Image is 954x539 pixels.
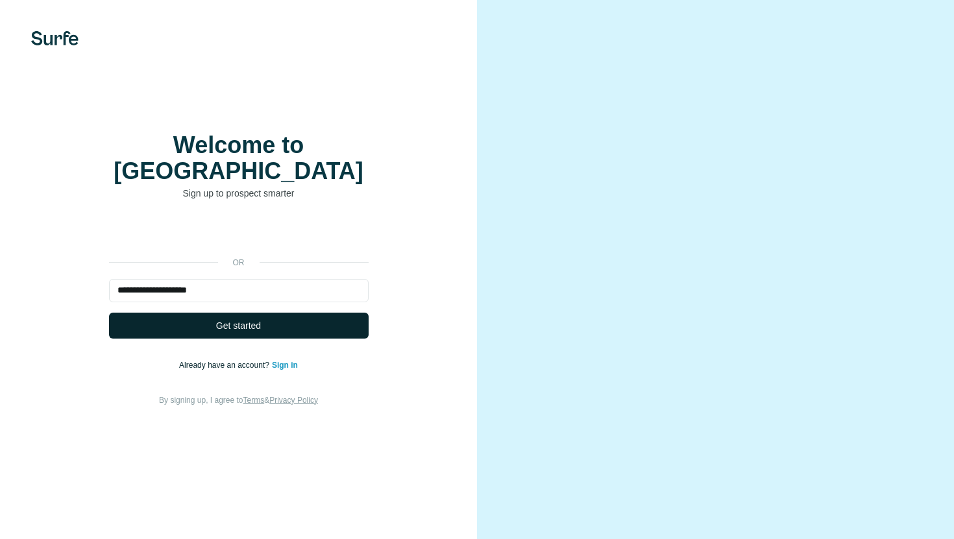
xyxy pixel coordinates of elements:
button: Get started [109,313,369,339]
iframe: Sign in with Google Button [103,219,375,248]
img: Surfe's logo [31,31,79,45]
p: or [218,257,260,269]
span: By signing up, I agree to & [159,396,318,405]
span: Get started [216,319,261,332]
a: Sign in [272,361,298,370]
a: Privacy Policy [269,396,318,405]
h1: Welcome to [GEOGRAPHIC_DATA] [109,132,369,184]
span: Already have an account? [179,361,272,370]
a: Terms [243,396,265,405]
p: Sign up to prospect smarter [109,187,369,200]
